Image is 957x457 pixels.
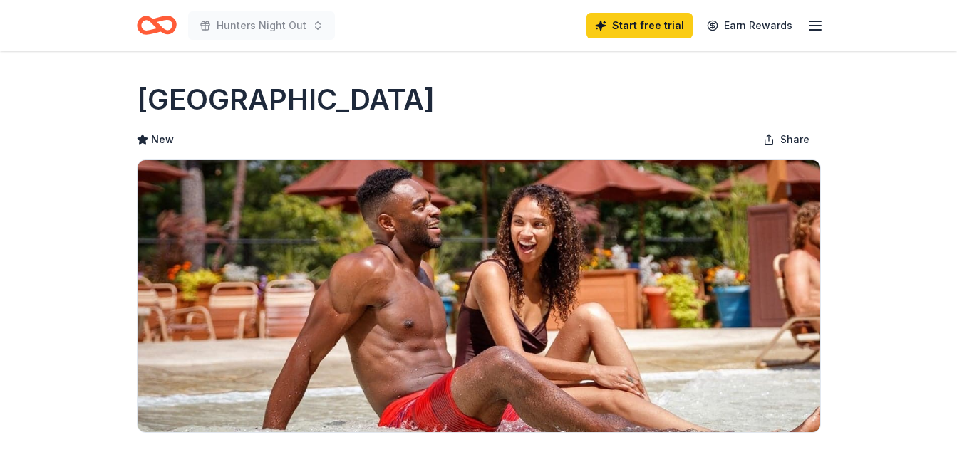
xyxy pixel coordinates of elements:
[780,131,809,148] span: Share
[137,80,435,120] h1: [GEOGRAPHIC_DATA]
[586,13,693,38] a: Start free trial
[151,131,174,148] span: New
[188,11,335,40] button: Hunters Night Out
[217,17,306,34] span: Hunters Night Out
[752,125,821,154] button: Share
[137,9,177,42] a: Home
[138,160,820,432] img: Image for Chula Vista Resort
[698,13,801,38] a: Earn Rewards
